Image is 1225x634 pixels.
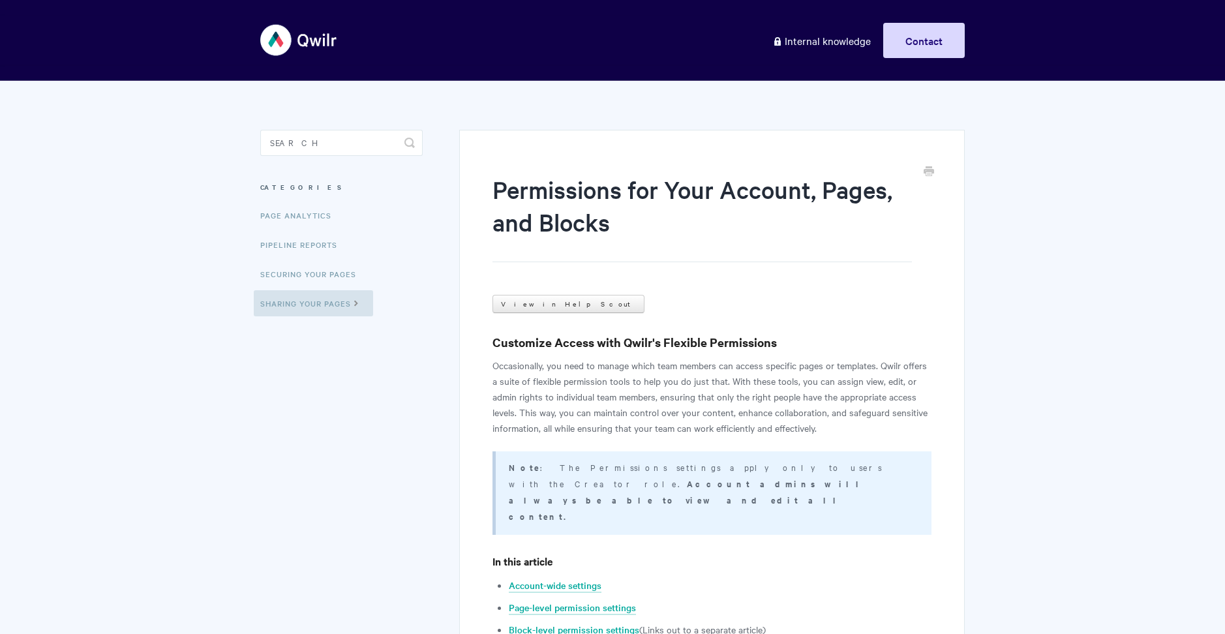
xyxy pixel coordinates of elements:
[260,130,423,156] input: Search
[260,175,423,199] h3: Categories
[260,232,347,258] a: Pipeline reports
[492,295,644,313] a: View in Help Scout
[924,165,934,179] a: Print this Article
[509,477,866,522] strong: Account admins will always be able to view and edit all content.
[260,16,338,65] img: Qwilr Help Center
[492,173,912,262] h1: Permissions for Your Account, Pages, and Blocks
[492,553,931,569] h4: In this article
[492,357,931,436] p: Occasionally, you need to manage which team members can access specific pages or templates. Qwilr...
[883,23,965,58] a: Contact
[509,459,915,524] p: : The Permissions settings apply only to users with the Creator role.
[254,290,373,316] a: Sharing Your Pages
[260,261,366,287] a: Securing Your Pages
[509,461,540,474] strong: Note
[763,23,881,58] a: Internal knowledge
[260,202,341,228] a: Page Analytics
[509,601,636,615] a: Page-level permission settings
[492,333,931,352] h3: Customize Access with Qwilr's Flexible Permissions
[509,579,601,593] a: Account-wide settings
